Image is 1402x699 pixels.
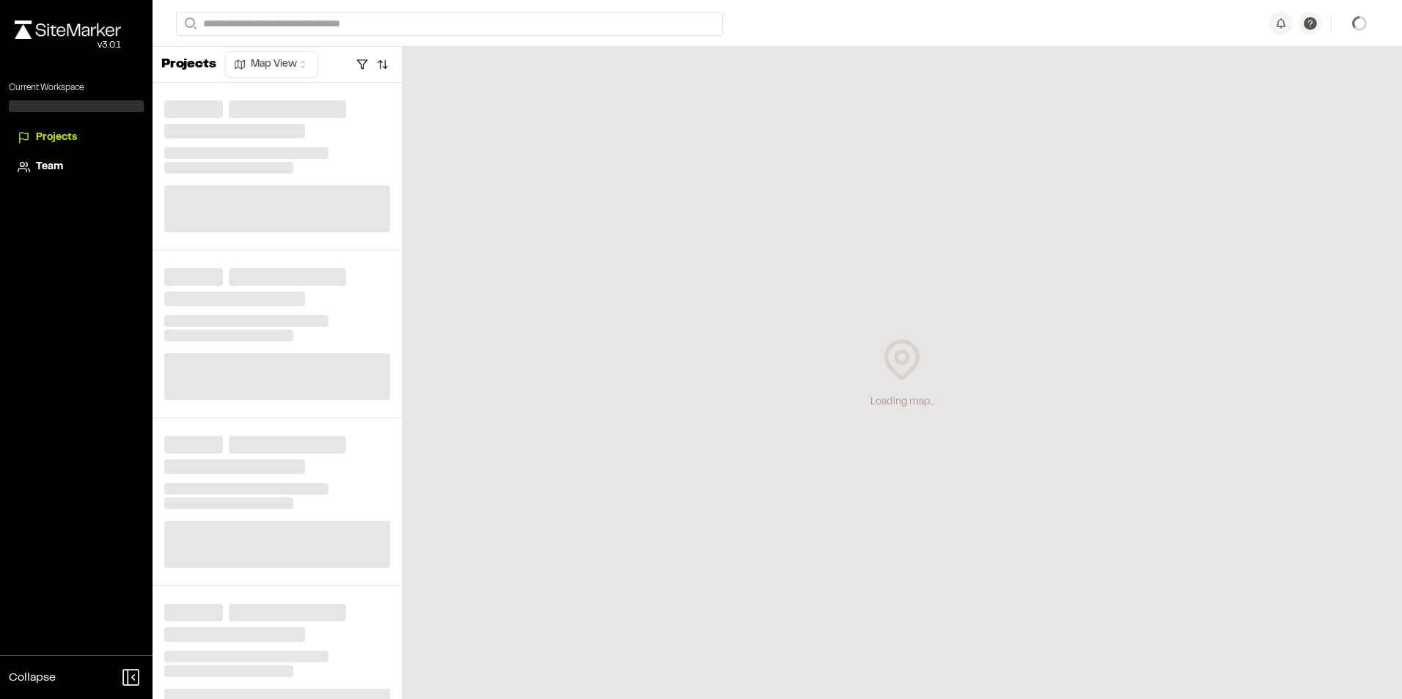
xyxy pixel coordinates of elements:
[18,159,135,175] a: Team
[9,81,144,95] p: Current Workspace
[9,669,56,687] span: Collapse
[18,130,135,146] a: Projects
[870,394,934,410] div: Loading map...
[15,39,121,52] div: Oh geez...please don't...
[161,55,216,75] p: Projects
[15,21,121,39] img: rebrand.png
[36,130,77,146] span: Projects
[36,159,63,175] span: Team
[176,12,202,36] button: Search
